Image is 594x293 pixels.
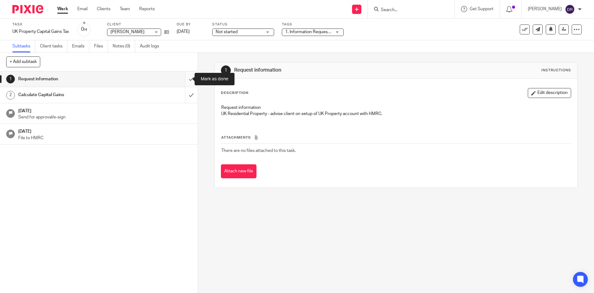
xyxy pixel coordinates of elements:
[282,22,344,27] label: Tags
[6,91,15,100] div: 2
[6,56,40,67] button: + Add subtask
[18,90,125,100] h1: Calculate Capital Gains
[528,6,562,12] p: [PERSON_NAME]
[120,6,130,12] a: Team
[40,40,67,52] a: Client tasks
[18,114,192,120] p: Send for approval/e-sign
[140,40,164,52] a: Audit logs
[77,6,88,12] a: Email
[221,136,251,139] span: Attachments
[221,164,256,178] button: Attach new file
[84,28,87,31] small: /4
[216,30,238,34] span: Not started
[234,67,409,73] h1: Request information
[221,91,248,95] p: Description
[565,4,575,14] img: svg%3E
[221,111,570,117] p: UK Residential Property - advise client on setup of UK Property account with HMRC.
[212,22,274,27] label: Status
[541,68,571,73] div: Instructions
[12,40,35,52] a: Subtasks
[380,7,436,13] input: Search
[18,74,125,84] h1: Request information
[470,7,493,11] span: Get Support
[81,26,87,33] div: 0
[221,104,570,111] p: Request information
[94,40,108,52] a: Files
[107,22,169,27] label: Client
[18,127,192,135] h1: [DATE]
[6,75,15,83] div: 1
[18,135,192,141] p: File to HMRC
[12,5,43,13] img: Pixie
[113,40,135,52] a: Notes (0)
[72,40,89,52] a: Emails
[12,22,69,27] label: Task
[97,6,110,12] a: Clients
[139,6,155,12] a: Reports
[528,88,571,98] button: Edit description
[12,29,69,35] div: UK Property Capital Gains Tax
[177,29,190,34] span: [DATE]
[221,149,296,153] span: There are no files attached to this task.
[110,30,144,34] span: [PERSON_NAME]
[221,65,231,75] div: 1
[57,6,68,12] a: Work
[177,22,204,27] label: Due by
[18,106,192,114] h1: [DATE]
[285,30,334,34] span: 1. Information Requested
